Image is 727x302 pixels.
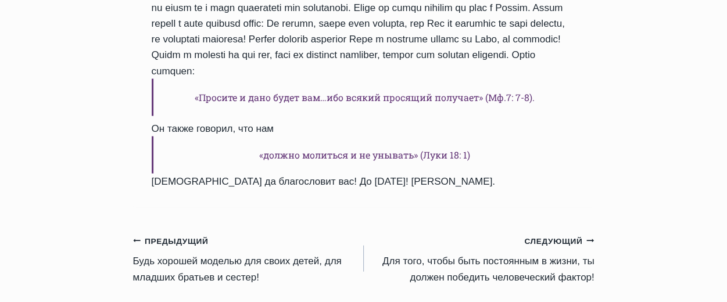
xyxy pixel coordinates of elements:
a: СледующийДля того, чтобы быть постоянным в жизни, ты должен победить человеческий фактор! [364,233,595,285]
h6: «Просите и дано будет вам…ибо всякий просящий получает» (Мф.7: 7-8). [152,79,576,116]
nav: Записи [133,233,595,285]
small: Предыдущий [133,235,209,248]
small: Следующий [524,235,594,248]
h6: «должно молиться и не унывать» (Луки 18: 1) [152,136,576,174]
a: ПредыдущийБудь хорошей моделью для своих детей, для младших братьев и сестер! [133,233,364,285]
